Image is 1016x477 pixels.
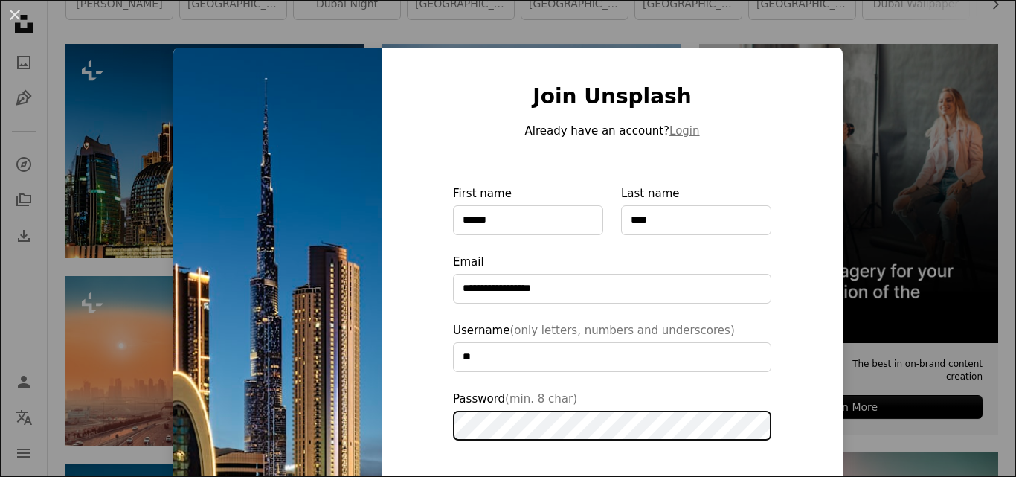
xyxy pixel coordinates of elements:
[453,321,771,372] label: Username
[621,205,771,235] input: Last name
[453,390,771,441] label: Password
[453,411,771,441] input: Password(min. 8 char)
[453,205,603,235] input: First name
[509,324,734,337] span: (only letters, numbers and underscores)
[453,122,771,140] p: Already have an account?
[669,122,699,140] button: Login
[505,392,577,406] span: (min. 8 char)
[453,83,771,110] h1: Join Unsplash
[453,274,771,304] input: Email
[453,185,603,235] label: First name
[453,342,771,372] input: Username(only letters, numbers and underscores)
[621,185,771,235] label: Last name
[453,253,771,304] label: Email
